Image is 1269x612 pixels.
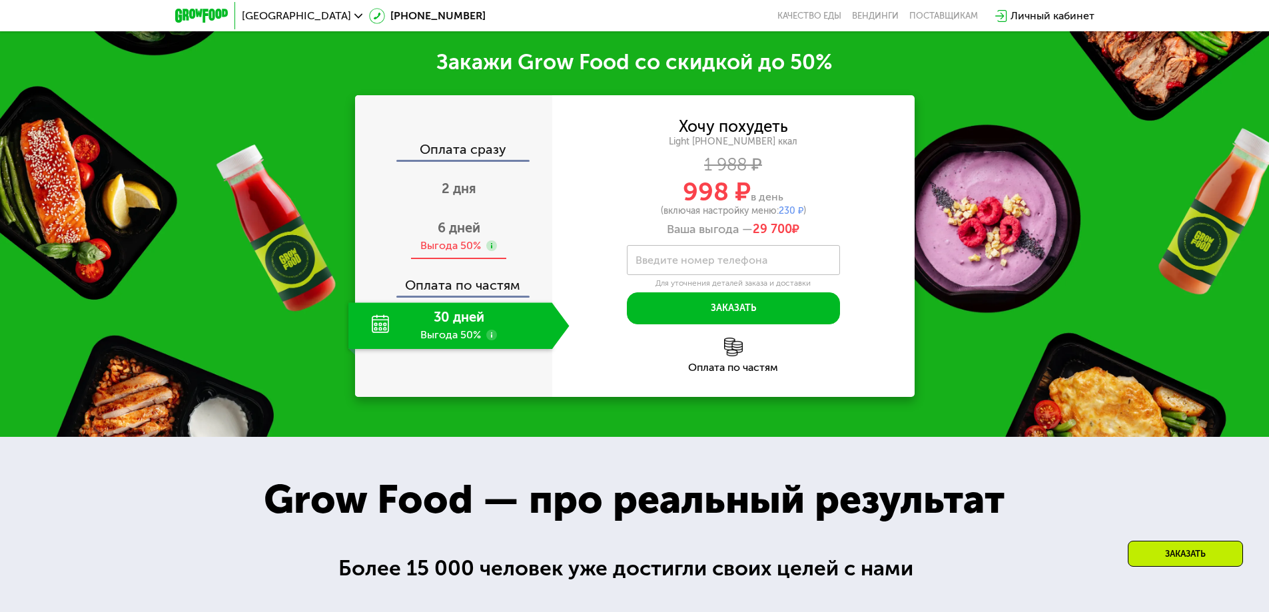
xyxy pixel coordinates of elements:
span: 6 дней [438,220,480,236]
a: Вендинги [852,11,899,21]
img: l6xcnZfty9opOoJh.png [724,338,743,356]
div: Для уточнения деталей заказа и доставки [627,278,840,289]
label: Введите номер телефона [635,256,767,264]
div: Оплата по частям [552,362,915,373]
div: Выгода 50% [420,238,481,253]
span: в день [751,190,783,203]
span: [GEOGRAPHIC_DATA] [242,11,351,21]
div: поставщикам [909,11,978,21]
a: [PHONE_NUMBER] [369,8,486,24]
span: ₽ [753,222,799,237]
div: Заказать [1128,541,1243,567]
span: 2 дня [442,180,476,196]
div: Более 15 000 человек уже достигли своих целей с нами [338,552,931,585]
div: Light [PHONE_NUMBER] ккал [552,136,915,148]
button: Заказать [627,292,840,324]
div: (включая настройку меню: ) [552,206,915,216]
a: Качество еды [777,11,841,21]
div: Хочу похудеть [679,119,788,134]
div: Ваша выгода — [552,222,915,237]
div: Оплата по частям [356,265,552,296]
span: 230 ₽ [779,205,803,216]
span: 998 ₽ [683,176,751,207]
div: 1 988 ₽ [552,158,915,172]
div: Оплата сразу [356,143,552,160]
div: Grow Food — про реальный результат [234,469,1034,529]
span: 29 700 [753,222,792,236]
div: Личный кабинет [1011,8,1094,24]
